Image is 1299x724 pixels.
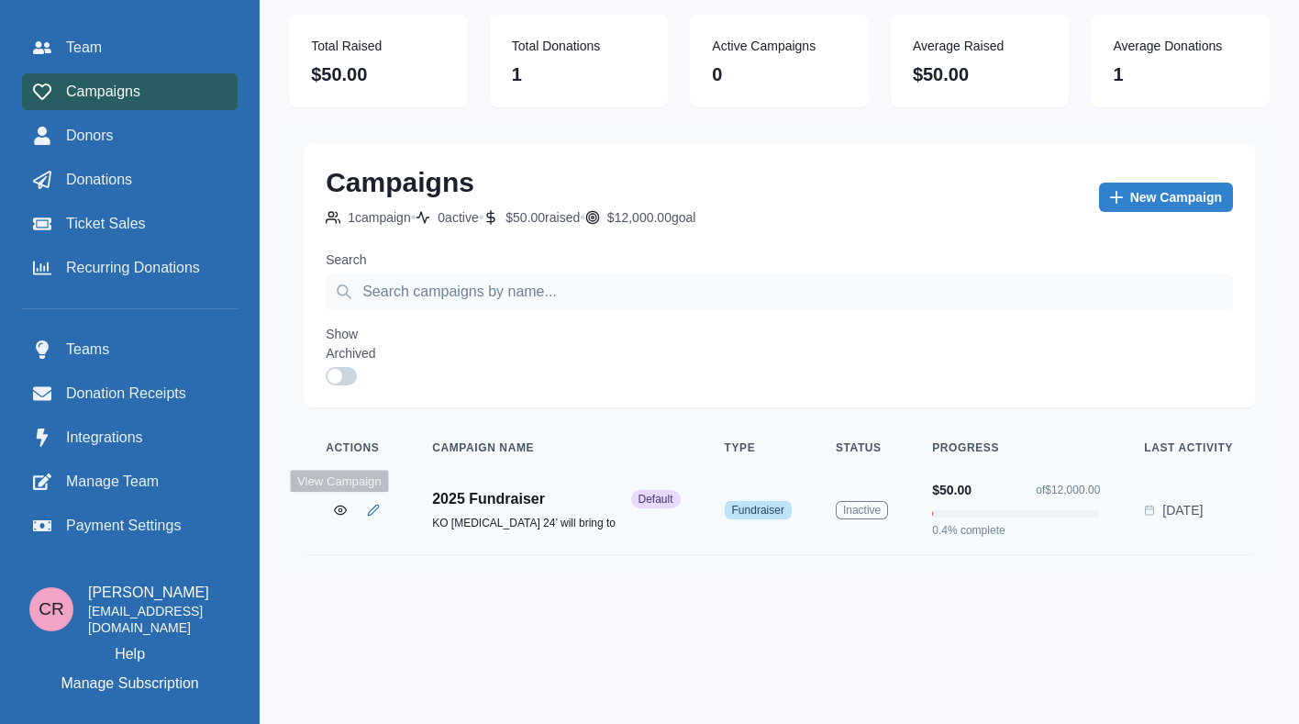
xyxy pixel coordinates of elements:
a: Integrations [22,419,238,456]
p: Total Raised [311,37,446,56]
p: • [479,206,484,228]
p: Manage Subscription [61,673,198,695]
h2: 1 [1113,63,1248,85]
p: 0.4 % complete [932,521,1005,540]
input: Search campaigns by name... [326,273,1233,310]
button: View Campaign [326,496,355,525]
a: New Campaign [1099,183,1233,212]
a: Help [115,643,145,665]
p: 1 campaign [348,208,411,228]
a: Ticket Sales [22,206,238,242]
span: Team [66,37,102,59]
p: [DATE] [1162,501,1203,519]
span: Payment Settings [66,515,181,537]
th: Actions [304,429,410,466]
p: Active Campaigns [712,37,847,56]
a: Recurring Donations [22,250,238,286]
h2: $50.00 [913,63,1048,85]
span: Manage Team [66,471,159,493]
a: Campaigns [22,73,238,110]
a: Manage Team [22,463,238,500]
span: Donation Receipts [66,383,186,405]
a: Donors [22,117,238,154]
h2: Campaigns [326,166,474,199]
p: [EMAIL_ADDRESS][DOMAIN_NAME] [88,604,230,636]
h2: 1 [512,63,647,85]
span: Campaigns [66,81,140,103]
span: fundraiser [725,501,792,519]
p: $50.00 [932,481,971,499]
p: Progress [932,440,999,455]
p: $12,000.00 goal [607,208,696,228]
p: $50.00 raised [505,208,580,228]
span: Inactive [836,501,888,519]
a: Team [22,29,238,66]
p: 2025 Fundraiser [432,490,623,508]
p: KO [MEDICAL_DATA] 24’ will bring together Chicago's top business professionals for an unforgettab... [432,516,616,531]
button: Edit Campaign [359,496,388,525]
p: Last Activity [1144,440,1233,455]
h2: 0 [712,63,847,85]
p: 0 active [438,208,478,228]
span: Teams [66,339,109,361]
label: Show Archived [326,325,375,363]
p: Average Donations [1113,37,1248,56]
p: Campaign Name [432,440,534,455]
p: Total Donations [512,37,647,56]
a: Payment Settings [22,507,238,544]
span: Donors [66,125,114,147]
a: Donations [22,162,238,198]
p: of $12,000.00 [1036,481,1100,499]
a: Teams [22,331,238,368]
span: Ticket Sales [66,213,146,235]
p: [PERSON_NAME] [88,582,230,604]
p: Status [836,440,882,455]
p: Type [725,440,756,455]
div: Connor Reaumond [39,600,64,618]
p: Average Raised [913,37,1048,56]
h2: $50.00 [311,63,446,85]
span: Recurring Donations [66,257,200,279]
p: • [411,206,416,228]
span: Default [631,490,681,508]
p: • [580,206,585,228]
a: Donation Receipts [22,375,238,412]
span: Integrations [66,427,143,449]
span: Donations [66,169,132,191]
label: Search [326,251,1222,270]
